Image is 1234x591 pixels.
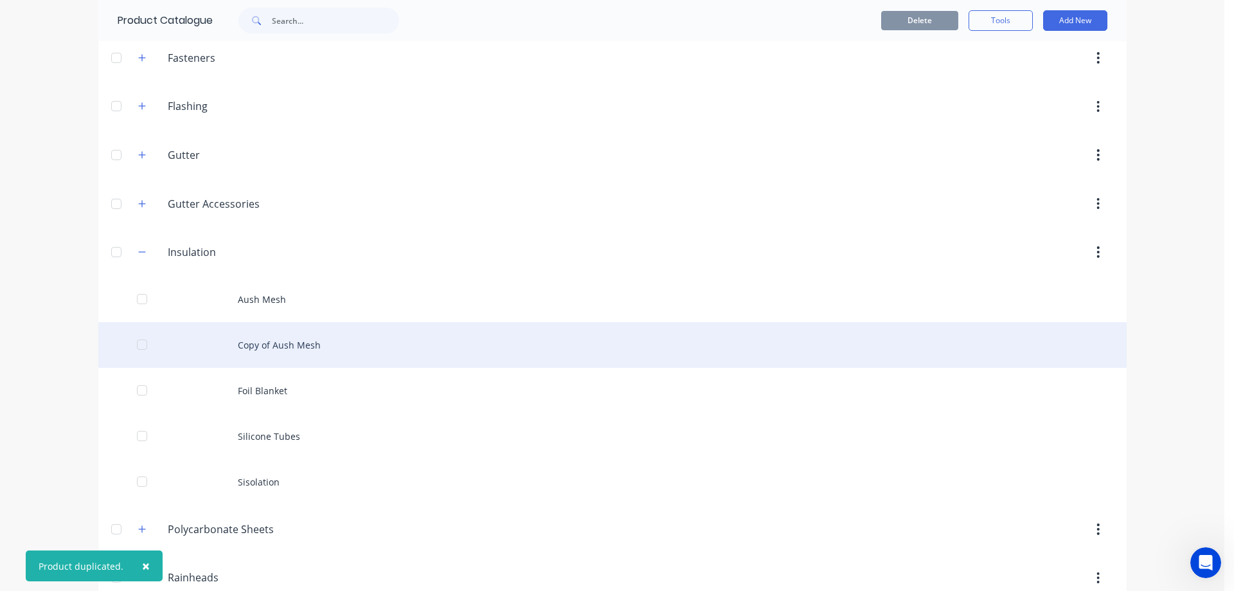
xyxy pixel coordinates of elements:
[39,559,123,573] div: Product duplicated.
[98,414,1127,459] div: Silicone Tubes
[168,522,320,537] input: Enter category name
[168,570,320,585] input: Enter category name
[98,368,1127,414] div: Foil Blanket
[969,10,1033,31] button: Tools
[98,459,1127,505] div: Sisolation
[129,550,163,581] button: Close
[1190,547,1221,578] iframe: Intercom live chat
[168,196,320,212] input: Enter category name
[168,98,320,114] input: Enter category name
[1043,10,1107,31] button: Add New
[142,557,150,575] span: ×
[98,277,1127,322] div: Aush Mesh
[168,147,320,163] input: Enter category name
[272,8,399,33] input: Search...
[881,11,958,30] button: Delete
[98,322,1127,368] div: Copy of Aush Mesh
[168,244,320,260] input: Enter category name
[168,50,320,66] input: Enter category name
